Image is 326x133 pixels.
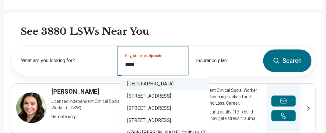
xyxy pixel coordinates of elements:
div: [STREET_ADDRESS] [120,90,210,102]
h2: See 3880 LSWs Near You [21,25,315,38]
div: [GEOGRAPHIC_DATA] [120,78,210,90]
div: [STREET_ADDRESS] [120,114,210,127]
button: Search [263,49,311,72]
button: Send a message [271,95,296,106]
label: What are you looking for? [21,57,110,64]
div: [STREET_ADDRESS] [120,102,210,114]
button: Make a phone call [271,110,296,121]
